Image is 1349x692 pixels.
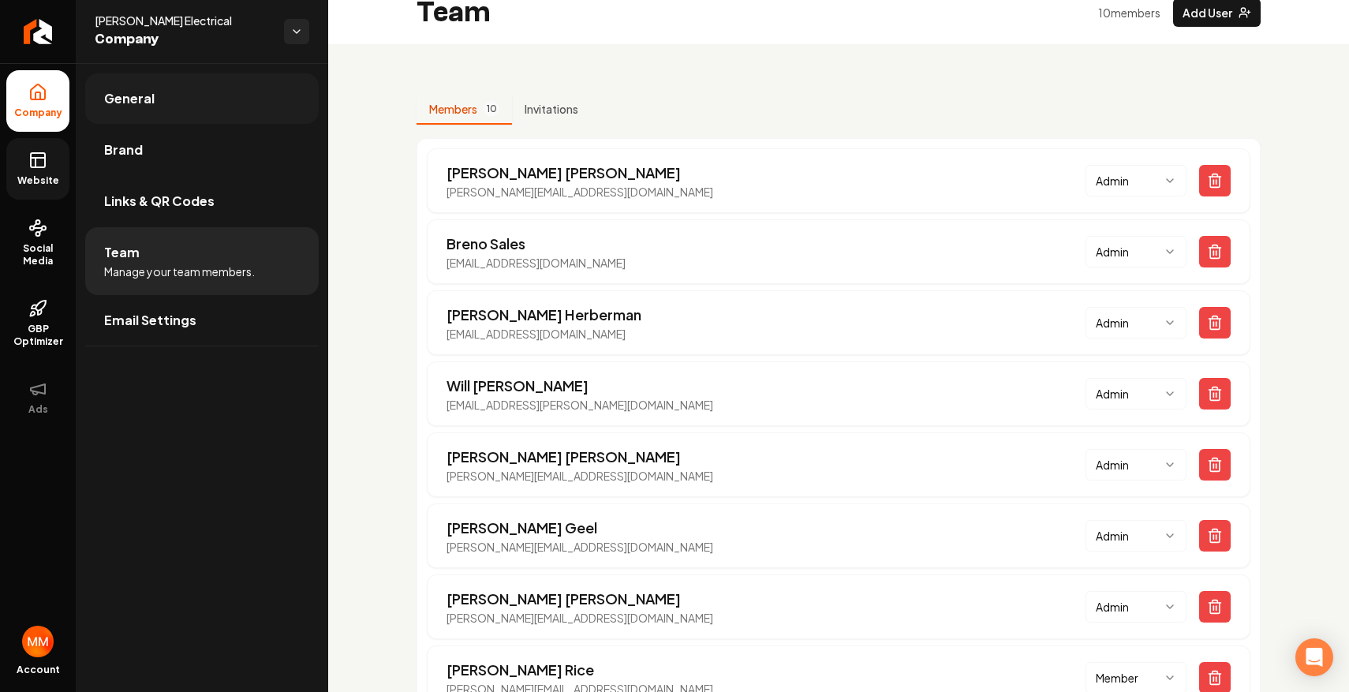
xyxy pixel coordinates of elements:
[6,367,69,428] button: Ads
[104,192,215,211] span: Links & QR Codes
[447,326,641,342] p: [EMAIL_ADDRESS][DOMAIN_NAME]
[6,286,69,361] a: GBP Optimizer
[104,140,143,159] span: Brand
[1098,5,1160,21] p: 10 member s
[447,610,713,626] p: [PERSON_NAME][EMAIL_ADDRESS][DOMAIN_NAME]
[447,233,626,255] p: Breno Sales
[447,517,713,539] p: [PERSON_NAME] Geel
[104,311,196,330] span: Email Settings
[6,323,69,348] span: GBP Optimizer
[104,89,155,108] span: General
[22,403,54,416] span: Ads
[447,255,626,271] p: [EMAIL_ADDRESS][DOMAIN_NAME]
[85,295,319,346] a: Email Settings
[1295,638,1333,676] div: Open Intercom Messenger
[417,95,512,125] button: Members
[17,664,60,676] span: Account
[95,28,271,50] span: Company
[95,13,271,28] span: [PERSON_NAME] Electrical
[22,626,54,657] button: Open user button
[447,588,713,610] p: [PERSON_NAME] [PERSON_NAME]
[85,73,319,124] a: General
[85,176,319,226] a: Links & QR Codes
[24,19,53,44] img: Rebolt Logo
[104,243,140,262] span: Team
[22,626,54,657] img: Matthew Meyer
[11,174,65,187] span: Website
[447,397,713,413] p: [EMAIL_ADDRESS][PERSON_NAME][DOMAIN_NAME]
[447,539,713,555] p: [PERSON_NAME][EMAIL_ADDRESS][DOMAIN_NAME]
[6,242,69,267] span: Social Media
[512,95,591,125] button: Invitations
[447,304,641,326] p: [PERSON_NAME] Herberman
[6,206,69,280] a: Social Media
[6,138,69,200] a: Website
[447,468,713,484] p: [PERSON_NAME][EMAIL_ADDRESS][DOMAIN_NAME]
[85,125,319,175] a: Brand
[447,446,713,468] p: [PERSON_NAME] [PERSON_NAME]
[447,375,713,397] p: Will [PERSON_NAME]
[484,101,499,117] span: 10
[447,184,713,200] p: [PERSON_NAME][EMAIL_ADDRESS][DOMAIN_NAME]
[104,264,255,279] span: Manage your team members.
[447,162,713,184] p: [PERSON_NAME] [PERSON_NAME]
[8,107,69,119] span: Company
[447,659,713,681] p: [PERSON_NAME] Rice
